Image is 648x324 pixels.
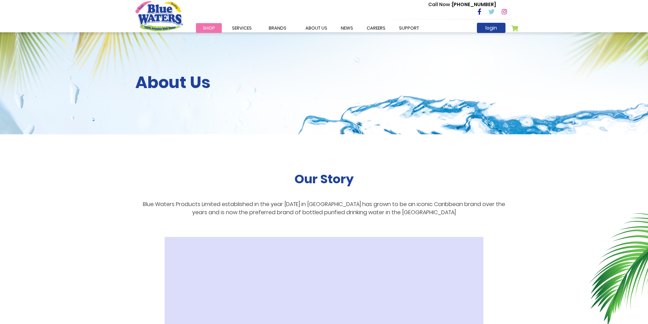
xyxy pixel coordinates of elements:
[428,1,496,8] p: [PHONE_NUMBER]
[232,25,252,31] span: Services
[269,25,286,31] span: Brands
[135,200,513,217] p: Blue Waters Products Limited established in the year [DATE] in [GEOGRAPHIC_DATA] has grown to be ...
[135,73,513,92] h2: About Us
[360,23,392,33] a: careers
[203,25,215,31] span: Shop
[428,1,452,8] span: Call Now :
[392,23,426,33] a: support
[477,23,505,33] a: login
[295,172,354,186] h2: Our Story
[299,23,334,33] a: about us
[135,1,183,31] a: store logo
[334,23,360,33] a: News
